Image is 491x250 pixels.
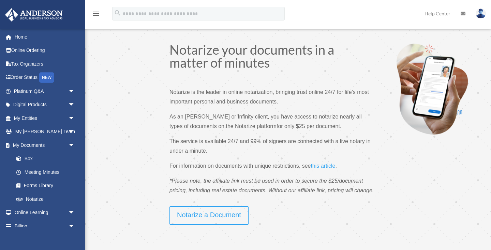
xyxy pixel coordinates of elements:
[68,138,82,152] span: arrow_drop_down
[169,163,311,169] span: For information on documents with unique restrictions, see
[169,89,369,105] span: Notarize is the leader in online notarization, bringing trust online 24/7 for life’s most importa...
[5,138,85,152] a: My Documentsarrow_drop_down
[311,163,335,172] a: this article
[394,43,470,135] img: Notarize-hero
[5,125,85,139] a: My [PERSON_NAME] Teamarrow_drop_down
[169,178,374,193] span: *Please note, the affiliate link must be used in order to secure the $25/document pricing, includ...
[10,192,82,206] a: Notarize
[68,111,82,125] span: arrow_drop_down
[10,179,85,193] a: Forms Library
[68,206,82,220] span: arrow_drop_down
[169,206,249,225] a: Notarize a Document
[92,10,100,18] i: menu
[476,9,486,18] img: User Pic
[5,111,85,125] a: My Entitiesarrow_drop_down
[3,8,65,22] img: Anderson Advisors Platinum Portal
[5,57,85,71] a: Tax Organizers
[10,165,85,179] a: Meeting Minutes
[10,152,85,166] a: Box
[5,219,85,233] a: Billingarrow_drop_down
[92,12,100,18] a: menu
[5,30,85,44] a: Home
[68,125,82,139] span: arrow_drop_down
[5,206,85,220] a: Online Learningarrow_drop_down
[68,219,82,233] span: arrow_drop_down
[5,84,85,98] a: Platinum Q&Aarrow_drop_down
[169,138,371,154] span: The service is available 24/7 and 99% of signers are connected with a live notary in under a minute.
[39,72,54,83] div: NEW
[68,84,82,98] span: arrow_drop_down
[169,114,362,129] span: As an [PERSON_NAME] or Infinity client, you have access to notarize nearly all types of documents...
[68,98,82,112] span: arrow_drop_down
[169,43,374,72] h1: Notarize your documents in a matter of minutes
[114,9,121,17] i: search
[335,163,337,169] span: .
[5,44,85,57] a: Online Ordering
[277,123,341,129] span: for only $25 per document.
[5,98,85,112] a: Digital Productsarrow_drop_down
[311,163,335,169] span: this article
[5,71,85,85] a: Order StatusNEW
